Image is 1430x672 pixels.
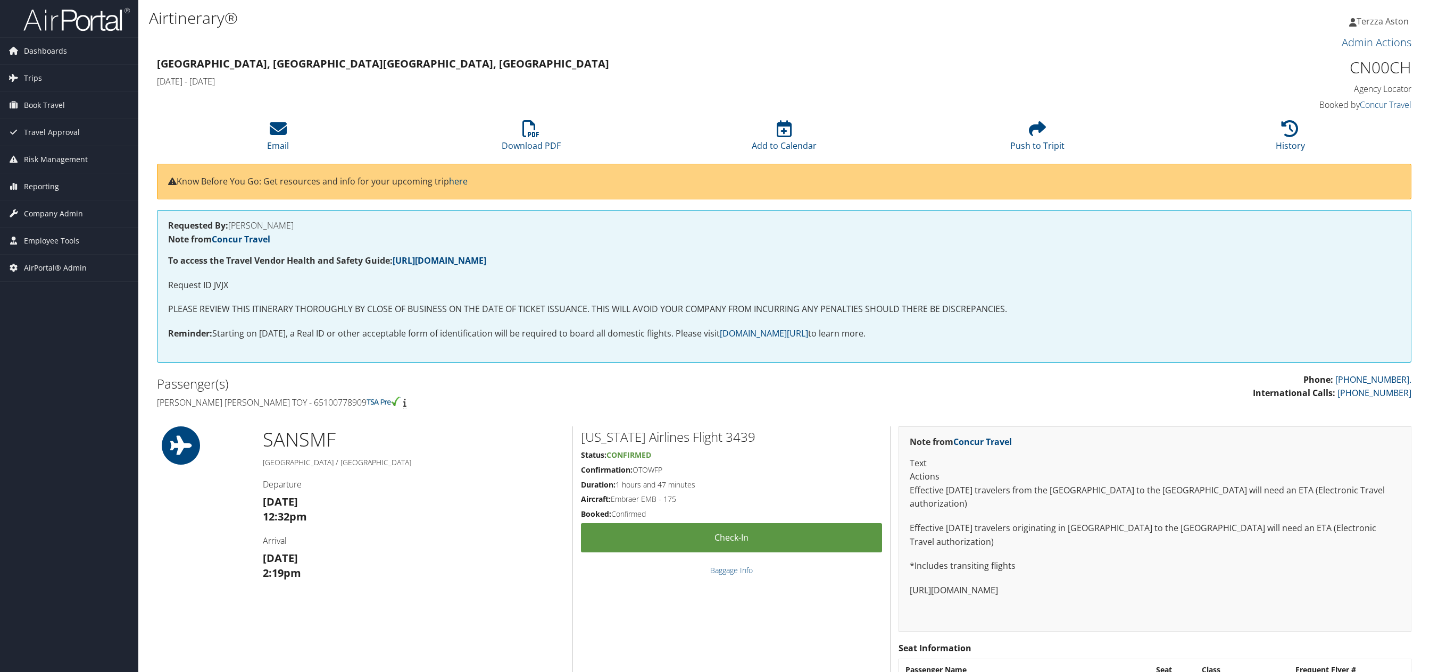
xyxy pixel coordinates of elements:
[24,255,87,281] span: AirPortal® Admin
[1342,35,1411,49] a: Admin Actions
[581,523,882,552] a: Check-in
[581,450,606,460] strong: Status:
[606,450,651,460] span: Confirmed
[752,126,817,152] a: Add to Calendar
[393,255,486,266] a: [URL][DOMAIN_NAME]
[157,56,609,71] strong: [GEOGRAPHIC_DATA], [GEOGRAPHIC_DATA] [GEOGRAPHIC_DATA], [GEOGRAPHIC_DATA]
[581,494,882,505] h5: Embraer EMB - 175
[720,327,808,339] a: [DOMAIN_NAME][URL]
[449,175,468,187] a: here
[157,375,776,393] h2: Passenger(s)
[1337,387,1411,399] a: [PHONE_NUMBER]
[581,480,882,490] h5: 1 hours and 47 minutes
[168,175,1400,189] p: Know Before You Go: Get resources and info for your upcoming trip
[157,75,1094,87] h4: [DATE] - [DATE]
[1110,83,1411,95] h4: Agency Locator
[149,7,996,29] h1: Airtinerary®
[710,565,753,575] a: Baggage Info
[168,220,228,231] strong: Requested By:
[1360,99,1411,111] a: Concur Travel
[263,509,307,524] strong: 12:32pm
[581,480,616,490] strong: Duration:
[367,397,401,406] img: tsa-precheck.png
[910,584,1400,598] p: [URL][DOMAIN_NAME]
[267,126,289,152] a: Email
[263,535,564,547] h4: Arrival
[24,228,79,254] span: Employee Tools
[168,303,1400,316] p: PLEASE REVIEW THIS ITINERARY THOROUGHLY BY CLOSE OF BUSINESS ON THE DATE OF TICKET ISSUANCE. THIS...
[168,221,1400,230] h4: [PERSON_NAME]
[581,509,882,519] h5: Confirmed
[157,397,776,408] h4: [PERSON_NAME] [PERSON_NAME] Toy - 65100778909
[1303,374,1333,385] strong: Phone:
[953,436,1012,448] a: Concur Travel
[24,146,88,173] span: Risk Management
[24,65,42,91] span: Trips
[24,200,83,227] span: Company Admin
[168,255,486,266] strong: To access the Travel Vendor Health and Safety Guide:
[24,173,59,200] span: Reporting
[263,494,298,509] strong: [DATE]
[899,642,971,654] strong: Seat Information
[263,457,564,468] h5: [GEOGRAPHIC_DATA] / [GEOGRAPHIC_DATA]
[23,7,130,32] img: airportal-logo.png
[168,233,270,245] strong: Note from
[24,92,65,119] span: Book Travel
[581,509,611,519] strong: Booked:
[24,38,67,64] span: Dashboards
[1349,5,1419,37] a: Terzza Aston
[263,426,564,453] h1: SAN SMF
[24,119,80,146] span: Travel Approval
[263,478,564,490] h4: Departure
[263,566,301,580] strong: 2:19pm
[263,551,298,565] strong: [DATE]
[581,465,882,475] h5: OTOWFP
[168,327,212,339] strong: Reminder:
[168,327,1400,341] p: Starting on [DATE], a Real ID or other acceptable form of identification will be required to boar...
[581,494,611,504] strong: Aircraft:
[1276,126,1305,152] a: History
[910,559,1400,573] p: *Includes transiting flights
[1253,387,1335,399] strong: International Calls:
[1010,126,1065,152] a: Push to Tripit
[502,126,561,152] a: Download PDF
[168,279,1400,292] p: Request ID JVJX
[1110,99,1411,111] h4: Booked by
[212,233,270,245] a: Concur Travel
[910,522,1400,549] p: Effective [DATE] travelers originating in [GEOGRAPHIC_DATA] to the [GEOGRAPHIC_DATA] will need an...
[581,428,882,446] h2: [US_STATE] Airlines Flight 3439
[1335,374,1411,385] a: [PHONE_NUMBER].
[1357,15,1409,27] span: Terzza Aston
[581,465,633,475] strong: Confirmation:
[910,457,1400,511] p: Text Actions Effective [DATE] travelers from the [GEOGRAPHIC_DATA] to the [GEOGRAPHIC_DATA] will ...
[910,436,1012,448] strong: Note from
[1110,56,1411,79] h1: CN00CH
